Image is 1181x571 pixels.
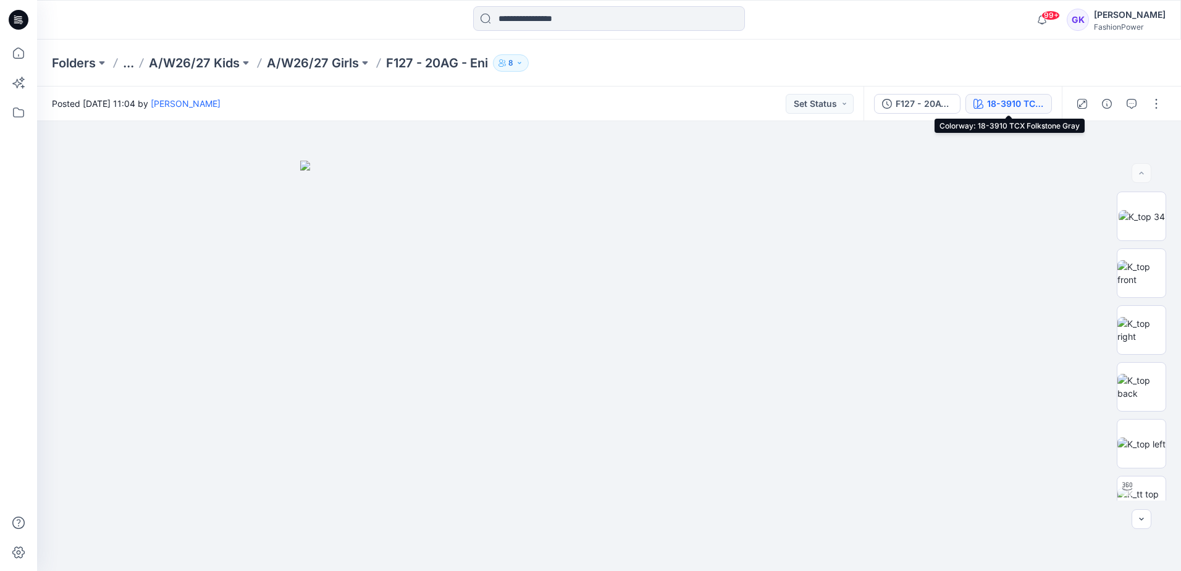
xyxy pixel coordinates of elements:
[52,97,221,110] span: Posted [DATE] 11:04 by
[123,54,134,72] button: ...
[1097,94,1117,114] button: Details
[508,56,513,70] p: 8
[1041,11,1060,20] span: 99+
[1094,7,1166,22] div: [PERSON_NAME]
[386,54,488,72] p: F127 - 20AG - Eni
[149,54,240,72] a: A/W26/27 Kids
[987,97,1044,111] div: 18-3910 TCX Folkstone Gray
[1117,488,1166,514] img: K_tt top 2
[493,54,529,72] button: 8
[965,94,1052,114] button: 18-3910 TCX Folkstone Gray
[52,54,96,72] a: Folders
[267,54,359,72] a: A/W26/27 Girls
[151,98,221,109] a: [PERSON_NAME]
[1117,317,1166,343] img: K_top right
[874,94,960,114] button: F127 - 20AG - Eni
[1117,260,1166,286] img: K_top front
[300,161,918,571] img: eyJhbGciOiJIUzI1NiIsImtpZCI6IjAiLCJzbHQiOiJzZXMiLCJ0eXAiOiJKV1QifQ.eyJkYXRhIjp7InR5cGUiOiJzdG9yYW...
[1117,374,1166,400] img: K_top back
[1117,438,1166,450] img: K_top left
[1067,9,1089,31] div: GK
[1094,22,1166,32] div: FashionPower
[1119,210,1165,223] img: K_top 34
[896,97,952,111] div: F127 - 20AG - Eni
